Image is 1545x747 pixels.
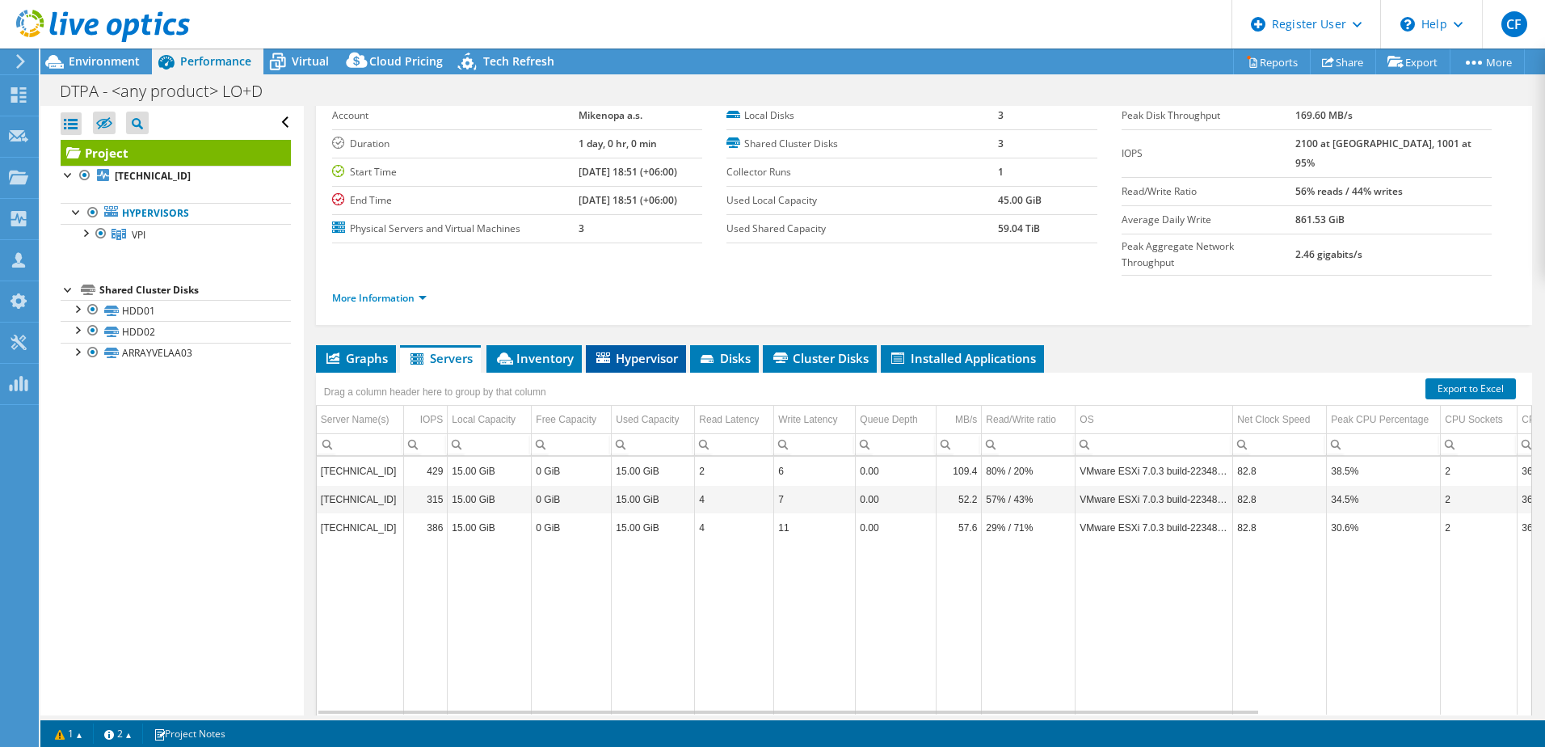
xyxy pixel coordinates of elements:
td: Read/Write ratio Column [982,406,1076,434]
td: OS Column [1076,406,1233,434]
td: Column Read Latency, Value 4 [695,485,774,513]
td: Column MB/s, Value 57.6 [937,513,982,542]
td: Column IOPS, Filter cell [404,433,448,455]
td: Column OS, Value VMware ESXi 7.0.3 build-22348816 [1076,485,1233,513]
td: Column IOPS, Value 315 [404,485,448,513]
a: More [1450,49,1525,74]
td: Column Free Capacity, Value 0 GiB [532,513,612,542]
td: Column Write Latency, Filter cell [774,433,856,455]
label: IOPS [1122,146,1295,162]
td: Column Local Capacity, Value 15.00 GiB [448,513,532,542]
td: Column Queue Depth, Value 0.00 [856,457,937,485]
span: Inventory [495,350,574,366]
td: Column Write Latency, Value 11 [774,513,856,542]
b: 3 [579,222,584,235]
b: 1 [998,165,1004,179]
span: VPI [132,228,145,242]
td: Column Read/Write ratio, Value 57% / 43% [982,485,1076,513]
a: Project Notes [142,724,237,744]
div: Used Capacity [616,410,679,429]
div: MB/s [955,410,977,429]
td: MB/s Column [937,406,982,434]
td: Column Free Capacity, Filter cell [532,433,612,455]
b: 1 day, 0 hr, 0 min [579,137,657,150]
td: Column Local Capacity, Value 15.00 GiB [448,457,532,485]
div: Write Latency [778,410,837,429]
td: Column Server Name(s), Value 172.16.20.3 [317,513,404,542]
label: Start Time [332,164,579,180]
td: CPU Sockets Column [1441,406,1518,434]
a: [TECHNICAL_ID] [61,166,291,187]
td: Column Peak CPU Percentage, Value 30.6% [1327,513,1441,542]
td: Column CPU Sockets, Value 2 [1441,485,1518,513]
td: Column Read Latency, Value 2 [695,457,774,485]
b: 2100 at [GEOGRAPHIC_DATA], 1001 at 95% [1295,137,1471,170]
b: [TECHNICAL_ID] [115,169,191,183]
td: Column CPU Sockets, Filter cell [1441,433,1518,455]
td: Net Clock Speed Column [1233,406,1327,434]
span: Installed Applications [889,350,1036,366]
td: Column Local Capacity, Filter cell [448,433,532,455]
td: Peak CPU Percentage Column [1327,406,1441,434]
label: Peak Disk Throughput [1122,108,1295,124]
span: Hypervisor [594,350,678,366]
td: Column Peak CPU Percentage, Filter cell [1327,433,1441,455]
td: Column MB/s, Value 109.4 [937,457,982,485]
td: Column IOPS, Value 429 [404,457,448,485]
td: Column OS, Value VMware ESXi 7.0.3 build-22348816 [1076,457,1233,485]
span: Cloud Pricing [369,53,443,69]
div: CPU Sockets [1445,410,1502,429]
td: Column Read/Write ratio, Value 29% / 71% [982,513,1076,542]
label: Read/Write Ratio [1122,184,1295,200]
a: Project [61,140,291,166]
b: 59.04 TiB [998,222,1040,235]
td: Column Queue Depth, Value 0.00 [856,513,937,542]
td: IOPS Column [404,406,448,434]
span: Virtual [292,53,329,69]
div: Shared Cluster Disks [99,281,291,300]
span: CF [1501,11,1527,37]
b: [DATE] 18:51 (+06:00) [579,165,677,179]
td: Column Net Clock Speed, Value 82.8 [1233,513,1327,542]
td: Column Server Name(s), Filter cell [317,433,404,455]
label: Duration [332,136,579,152]
div: Data grid [316,373,1532,716]
td: Column Net Clock Speed, Value 82.8 [1233,457,1327,485]
td: Column Server Name(s), Value 172.16.20.5 [317,457,404,485]
td: Column MB/s, Filter cell [937,433,982,455]
a: Hypervisors [61,203,291,224]
td: Server Name(s) Column [317,406,404,434]
b: 2.46 gigabits/s [1295,247,1362,261]
td: Column Server Name(s), Value 172.16.20.4 [317,485,404,513]
span: Cluster Disks [771,350,869,366]
td: Column Net Clock Speed, Filter cell [1233,433,1327,455]
span: Graphs [324,350,388,366]
div: Queue Depth [860,410,917,429]
td: Column Free Capacity, Value 0 GiB [532,485,612,513]
td: Column OS, Filter cell [1076,433,1233,455]
a: Reports [1233,49,1311,74]
td: Column Read/Write ratio, Value 80% / 20% [982,457,1076,485]
div: Free Capacity [536,410,596,429]
td: Column Used Capacity, Value 15.00 GiB [612,457,695,485]
label: Used Local Capacity [726,192,998,209]
td: Column Queue Depth, Value 0.00 [856,485,937,513]
td: Column Used Capacity, Value 15.00 GiB [612,485,695,513]
td: Column Write Latency, Value 6 [774,457,856,485]
label: Used Shared Capacity [726,221,998,237]
label: Collector Runs [726,164,998,180]
label: Shared Cluster Disks [726,136,998,152]
a: 1 [44,724,94,744]
span: Environment [69,53,140,69]
label: Account [332,108,579,124]
td: Column Peak CPU Percentage, Value 34.5% [1327,485,1441,513]
b: 45.00 GiB [998,193,1042,207]
b: 3 [998,137,1004,150]
td: Column Read/Write ratio, Filter cell [982,433,1076,455]
td: Free Capacity Column [532,406,612,434]
td: Column Read Latency, Filter cell [695,433,774,455]
div: Local Capacity [452,410,516,429]
h1: DTPA - <any product> LO+D [53,82,288,100]
svg: \n [1400,17,1415,32]
td: Column Free Capacity, Value 0 GiB [532,457,612,485]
